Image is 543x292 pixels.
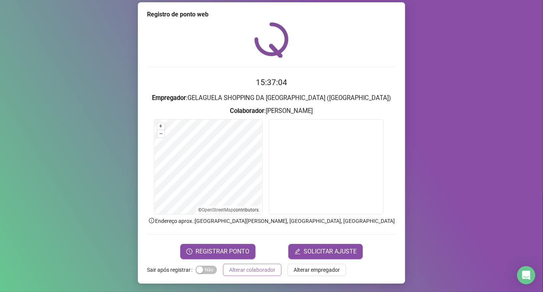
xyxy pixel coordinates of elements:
[147,106,396,116] h3: : [PERSON_NAME]
[294,248,301,255] span: edit
[199,207,260,213] li: © contributors.
[517,266,535,284] div: Open Intercom Messenger
[254,22,289,58] img: QRPoint
[147,264,196,276] label: Sair após registrar
[304,247,357,256] span: SOLICITAR AJUSTE
[147,10,396,19] div: Registro de ponto web
[148,217,155,224] span: info-circle
[229,266,275,274] span: Alterar colaborador
[223,264,281,276] button: Alterar colaborador
[196,247,249,256] span: REGISTRAR PONTO
[152,94,186,102] strong: Empregador
[147,217,396,225] p: Endereço aprox. : [GEOGRAPHIC_DATA][PERSON_NAME], [GEOGRAPHIC_DATA], [GEOGRAPHIC_DATA]
[288,244,363,259] button: editSOLICITAR AJUSTE
[230,107,265,115] strong: Colaborador
[288,264,346,276] button: Alterar empregador
[147,93,396,103] h3: : GELAGUELA SHOPPING DA [GEOGRAPHIC_DATA] ([GEOGRAPHIC_DATA])
[157,123,165,130] button: +
[186,248,192,255] span: clock-circle
[294,266,340,274] span: Alterar empregador
[202,207,234,213] a: OpenStreetMap
[180,244,255,259] button: REGISTRAR PONTO
[157,130,165,137] button: –
[256,78,287,87] time: 15:37:04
